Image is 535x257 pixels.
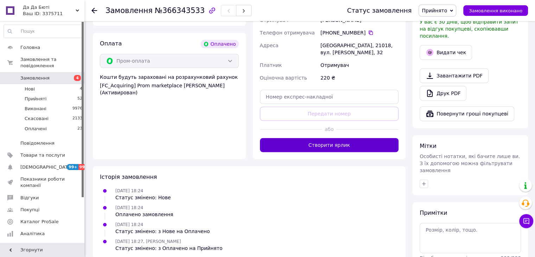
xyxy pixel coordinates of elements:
[20,44,40,51] span: Головна
[115,239,181,244] span: [DATE] 18:27, [PERSON_NAME]
[100,174,157,180] span: Історія замовлення
[72,115,82,122] span: 2133
[25,106,46,112] span: Виконані
[25,96,46,102] span: Прийняті
[260,43,279,48] span: Адреса
[420,68,489,83] a: Завантажити PDF
[20,140,55,146] span: Повідомлення
[20,231,45,237] span: Аналітика
[420,153,520,173] span: Особисті нотатки, які бачите лише ви. З їх допомогою можна фільтрувати замовлення
[23,4,76,11] span: Да Да Бюті
[200,40,238,48] div: Оплачено
[420,209,447,216] span: Примітки
[260,138,399,152] button: Створити ярлик
[115,211,173,218] div: Оплачено замовлення
[320,29,399,36] div: [PHONE_NUMBER]
[80,86,82,92] span: 4
[260,30,315,36] span: Телефон отримувача
[115,205,143,210] span: [DATE] 18:24
[72,106,82,112] span: 9976
[77,96,82,102] span: 52
[25,86,35,92] span: Нові
[469,8,522,13] span: Замовлення виконано
[420,45,472,60] button: Видати чек
[260,90,399,104] input: Номер експрес-накладної
[25,126,47,132] span: Оплачені
[155,6,205,15] span: №366343533
[420,86,466,101] a: Друк PDF
[74,75,81,81] span: 4
[23,11,84,17] div: Ваш ID: 3375711
[347,7,412,14] div: Статус замовлення
[77,126,82,132] span: 23
[4,25,83,38] input: Пошук
[25,115,49,122] span: Скасовані
[260,17,288,23] span: Отримувач
[115,194,171,201] div: Статус змінено: Нове
[78,164,90,170] span: 99+
[422,8,447,13] span: Прийнято
[420,19,518,39] span: У вас є 30 днів, щоб відправити запит на відгук покупцеві, скопіювавши посилання.
[319,59,400,71] div: Отримувач
[260,75,307,81] span: Оціночна вартість
[20,75,50,81] span: Замовлення
[20,176,65,189] span: Показники роботи компанії
[463,5,528,16] button: Замовлення виконано
[420,143,437,149] span: Мітки
[20,164,72,170] span: [DEMOGRAPHIC_DATA]
[115,228,210,235] div: Статус змінено: з Нове на Оплачено
[100,82,239,96] div: [FC_Acquiring] Prom marketplace [PERSON_NAME] (Активирован)
[20,219,58,225] span: Каталог ProSale
[20,195,39,201] span: Відгуки
[260,62,282,68] span: Платник
[91,7,97,14] div: Повернутися назад
[319,39,400,59] div: [GEOGRAPHIC_DATA], 21018, вул. [PERSON_NAME], 32
[67,164,78,170] span: 99+
[20,207,39,213] span: Покупці
[20,56,84,69] span: Замовлення та повідомлення
[420,106,514,121] button: Повернути гроші покупцеві
[319,71,400,84] div: 220 ₴
[106,6,153,15] span: Замовлення
[20,152,65,158] span: Товари та послуги
[100,40,122,47] span: Оплата
[519,214,533,228] button: Чат з покупцем
[115,188,143,193] span: [DATE] 18:24
[322,126,336,133] span: або
[115,222,143,227] span: [DATE] 18:24
[100,74,239,96] div: Кошти будуть зараховані на розрахунковий рахунок
[115,245,222,252] div: Статус змінено: з Оплачено на Прийнято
